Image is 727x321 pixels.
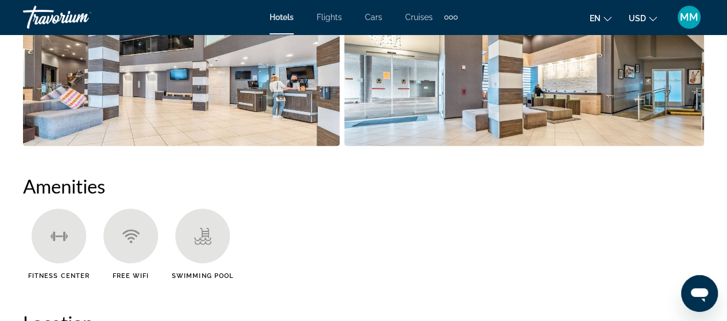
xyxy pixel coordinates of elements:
[590,10,611,26] button: Change language
[405,13,433,22] a: Cruises
[317,13,342,22] a: Flights
[674,5,704,29] button: User Menu
[344,3,704,146] button: Open full-screen image slider
[23,174,704,197] h2: Amenities
[629,14,646,23] span: USD
[172,272,233,279] span: Swimming Pool
[28,272,90,279] span: Fitness Center
[113,272,149,279] span: Free WiFi
[23,2,138,32] a: Travorium
[444,8,457,26] button: Extra navigation items
[365,13,382,22] a: Cars
[590,14,601,23] span: en
[23,3,340,146] button: Open full-screen image slider
[681,275,718,312] iframe: Button to launch messaging window
[680,11,698,23] span: MM
[629,10,657,26] button: Change currency
[270,13,294,22] a: Hotels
